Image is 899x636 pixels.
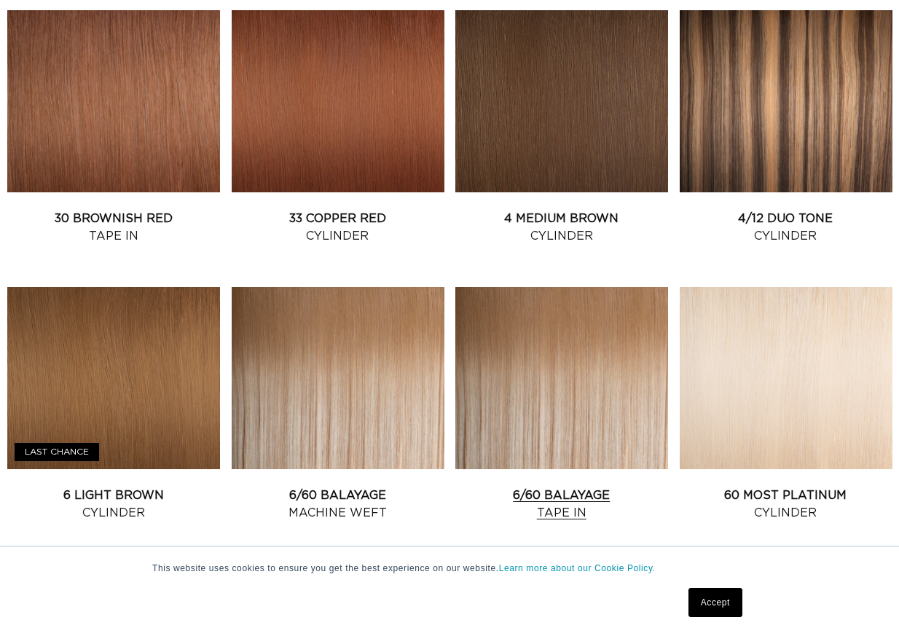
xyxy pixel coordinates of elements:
[7,210,220,245] a: 30 Brownish Red Tape In
[826,566,899,636] iframe: Chat Widget
[499,563,656,573] a: Learn more about our Cookie Policy.
[688,588,742,617] a: Accept
[232,210,444,245] a: 33 Copper Red Cylinder
[455,210,668,245] a: 4 Medium Brown Cylinder
[455,487,668,522] a: 6/60 Balayage Tape In
[7,487,220,522] a: 6 Light Brown Cylinder
[232,487,444,522] a: 6/60 Balayage Machine Weft
[680,210,892,245] a: 4/12 Duo Tone Cylinder
[680,487,892,522] a: 60 Most Platinum Cylinder
[152,562,747,575] p: This website uses cookies to ensure you get the best experience on our website.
